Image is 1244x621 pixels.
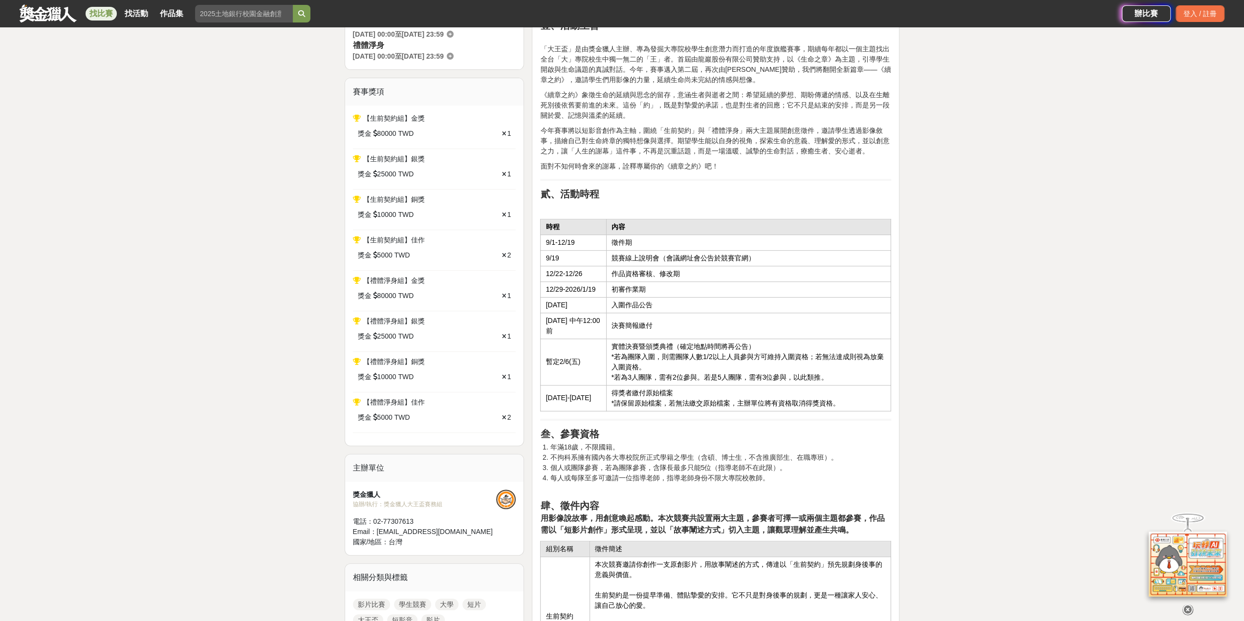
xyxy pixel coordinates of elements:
a: 影片比賽 [353,599,390,610]
td: 入圍作品公告 [606,297,891,313]
a: 學生競賽 [394,599,431,610]
input: 2025土地銀行校園金融創意挑戰賽：從你出發 開啟智慧金融新頁 [195,5,293,22]
span: 1 [507,170,511,178]
span: [DATE] 00:00 [353,52,395,60]
div: Email： [EMAIL_ADDRESS][DOMAIN_NAME] [353,527,497,537]
span: 1 [507,292,511,300]
div: 獎金獵人 [353,490,497,500]
span: 1 [507,129,511,137]
td: 初審作業期 [606,281,891,297]
td: 徵件期 [606,235,891,250]
strong: 肆、徵件內容 [540,500,599,511]
span: TWD [398,210,414,220]
span: 至 [395,52,402,60]
p: 面對不知何時會來的謝幕，詮釋專屬你的《續章之約》吧！ [540,161,891,171]
td: 暫定2/6(五) [541,339,606,385]
a: 找活動 [121,7,152,21]
li: 年滿18歲，不限國籍。 [550,442,891,452]
span: 10000 [377,210,396,220]
div: 賽事獎項 [345,78,524,106]
li: 不拘科系擁有國內各大專校院所正式學籍之學生（含碩、博士生，不含推廣部生、在職專班）。 [550,452,891,463]
span: 禮體淨身 [353,41,384,49]
div: 登入 / 註冊 [1176,5,1224,22]
span: [DATE] 23:59 [402,30,444,38]
a: 大學 [435,599,458,610]
div: 電話： 02-77307613 [353,516,497,527]
td: 競賽線上說明會（會議網址會公告於競賽官網） [606,250,891,266]
span: 【禮體淨身組】金獎 [363,277,425,284]
span: 【生前契約組】佳作 [363,236,425,244]
td: 9/1-12/19 [541,235,606,250]
span: TWD [398,169,414,179]
span: 獎金 [358,412,371,423]
td: 徵件簡述 [590,541,891,557]
li: 個人或團隊參賽，若為團隊參賽，含隊長最多只能5位（指導老師不在此限）。 [550,463,891,473]
a: 找比賽 [86,7,117,21]
span: [DATE] 23:59 [402,52,444,60]
td: 得獎者繳付原始檔案 *請保留原始檔案，若無法繳交原始檔案，主辦單位將有資格取消得獎資格。 [606,385,891,411]
span: 【生前契約組】銅獎 [363,195,425,203]
li: 每人或每隊至多可邀請一位指導老師，指導老師身份不限大專院校教師。 [550,473,891,483]
span: 獎金 [358,250,371,260]
span: 80000 [377,291,396,301]
span: 國家/地區： [353,538,389,546]
span: 80000 [377,128,396,139]
span: 【生前契約組】銀獎 [363,155,425,163]
td: 作品資格審核、修改期 [606,266,891,281]
strong: 叁、參賽資格 [540,428,599,439]
span: TWD [398,128,414,139]
span: 10000 [377,372,396,382]
span: TWD [398,291,414,301]
span: 台灣 [389,538,402,546]
span: 【生前契約組】金獎 [363,114,425,122]
span: 獎金 [358,331,371,342]
span: 【禮體淨身組】佳作 [363,398,425,406]
span: 至 [395,30,402,38]
strong: 貳、活動時程 [540,189,599,199]
td: 組別名稱 [541,541,590,557]
span: TWD [394,250,410,260]
a: 作品集 [156,7,187,21]
p: 「大王盃」是由獎金獵人主辦、專為發掘大專院校學生創意潛力而打造的年度旗艦賽事，期續每年都以一個主題找出全台「大」專院校生中獨一無二的「王」者。首屆由龍巖股份有限公司贊助支持，以《生命之章》為主題... [540,34,891,85]
p: 《續章之約》象徵生命的延續與思念的留存，意涵生者與逝者之間：希望延續的夢想、期盼傳遞的情感、以及在生離死別後依舊要前進的未來。這份「約」，既是對摯愛的承諾，也是對生者的回應；它不只是結束的安排，... [540,90,891,121]
div: 協辦/執行： 獎金獵人大王盃賽務組 [353,500,497,509]
span: 2 [507,413,511,421]
span: 25000 [377,169,396,179]
div: 主辦單位 [345,454,524,482]
p: 今年賽事將以短影音創作為主軸，圍繞「生前契約」與「禮體淨身」兩大主題展開創意徵件，邀請學生透過影像敘事，描繪自己對生命終章的獨特想像與選擇。期望學生能以自身的視角，探索生命的意義、理解愛的形式，... [540,126,891,156]
span: 1 [507,332,511,340]
span: TWD [398,372,414,382]
span: 5000 [377,250,393,260]
span: 獎金 [358,210,371,220]
strong: 時程 [546,223,559,231]
div: 相關分類與標籤 [345,564,524,591]
span: TWD [394,412,410,423]
td: [DATE]-[DATE] [541,385,606,411]
td: [DATE] [541,297,606,313]
span: 5000 [377,412,393,423]
span: 獎金 [358,128,371,139]
span: 【禮體淨身組】銅獎 [363,358,425,365]
strong: 內容 [611,223,625,231]
td: 9/19 [541,250,606,266]
a: 辦比賽 [1122,5,1171,22]
td: 12/29-2026/1/19 [541,281,606,297]
span: 【禮體淨身組】銀獎 [363,317,425,325]
span: 1 [507,211,511,218]
a: 短片 [462,599,486,610]
span: 獎金 [358,291,371,301]
td: 12/22-12/26 [541,266,606,281]
td: 實體決賽暨頒獎典禮（確定地點時間將再公告） *若為團隊入圍，則需團隊人數1/2以上人員參與方可維持入圍資格；若無法達成則視為放棄入圍資格。 *若為3人團隊，需有2位參與。若是5人團隊，需有3位參... [606,339,891,385]
img: d2146d9a-e6f6-4337-9592-8cefde37ba6b.png [1149,532,1227,597]
span: [DATE] 00:00 [353,30,395,38]
span: TWD [398,331,414,342]
td: [DATE] 中午12:00前 [541,313,606,339]
span: 1 [507,373,511,381]
span: 獎金 [358,169,371,179]
span: 2 [507,251,511,259]
td: 決賽簡報繳付 [606,313,891,339]
span: 25000 [377,331,396,342]
span: 獎金 [358,372,371,382]
strong: 用影像說故事，用創意喚起感動。本次競賽共設置兩大主題，參賽者可擇一或兩個主題都參賽，作品需以「短影片創作」形式呈現，並以「故事闡述方式」切入主題，讓觀眾理解並產生共鳴。 [540,514,884,534]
